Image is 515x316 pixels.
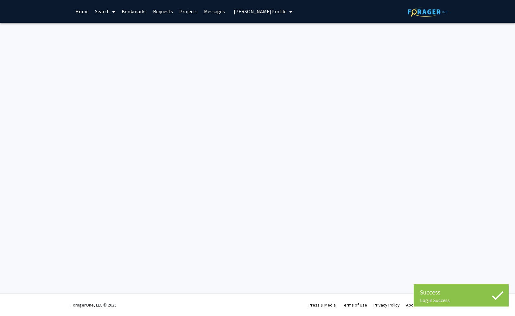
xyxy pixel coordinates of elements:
a: Bookmarks [118,0,150,22]
a: Requests [150,0,176,22]
span: [PERSON_NAME] Profile [234,8,287,15]
a: Search [92,0,118,22]
a: Projects [176,0,201,22]
img: ForagerOne Logo [408,7,448,17]
a: Press & Media [308,302,336,308]
a: Home [72,0,92,22]
div: ForagerOne, LLC © 2025 [71,294,117,316]
div: Success [420,288,502,297]
a: Messages [201,0,228,22]
a: About [406,302,417,308]
a: Terms of Use [342,302,367,308]
a: Privacy Policy [373,302,400,308]
div: Login Success [420,297,502,303]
